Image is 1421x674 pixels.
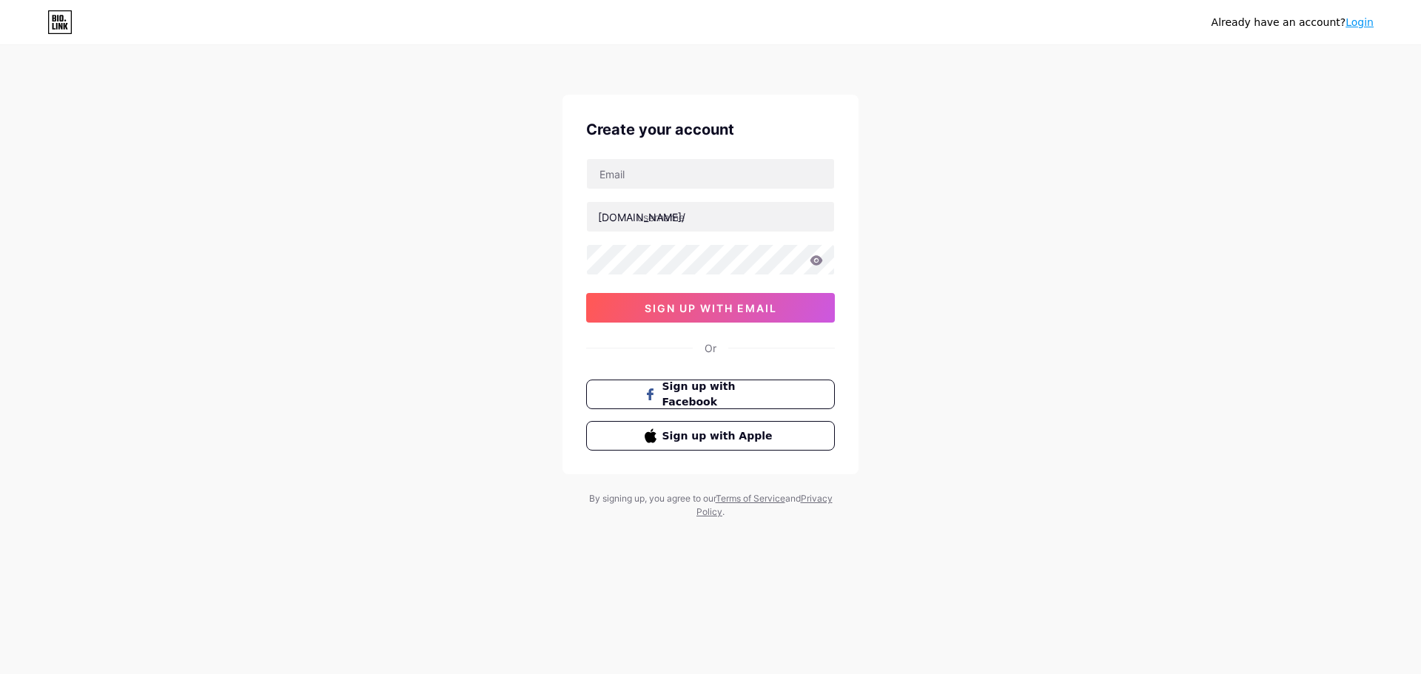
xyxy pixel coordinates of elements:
button: Sign up with Apple [586,421,835,451]
button: sign up with email [586,293,835,323]
div: Create your account [586,118,835,141]
div: Already have an account? [1212,15,1374,30]
div: By signing up, you agree to our and . [585,492,836,519]
a: Login [1346,16,1374,28]
input: Email [587,159,834,189]
span: Sign up with Apple [662,428,777,444]
button: Sign up with Facebook [586,380,835,409]
div: Or [705,340,716,356]
a: Terms of Service [716,493,785,504]
div: [DOMAIN_NAME]/ [598,209,685,225]
input: username [587,202,834,232]
span: sign up with email [645,302,777,314]
span: Sign up with Facebook [662,379,777,410]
